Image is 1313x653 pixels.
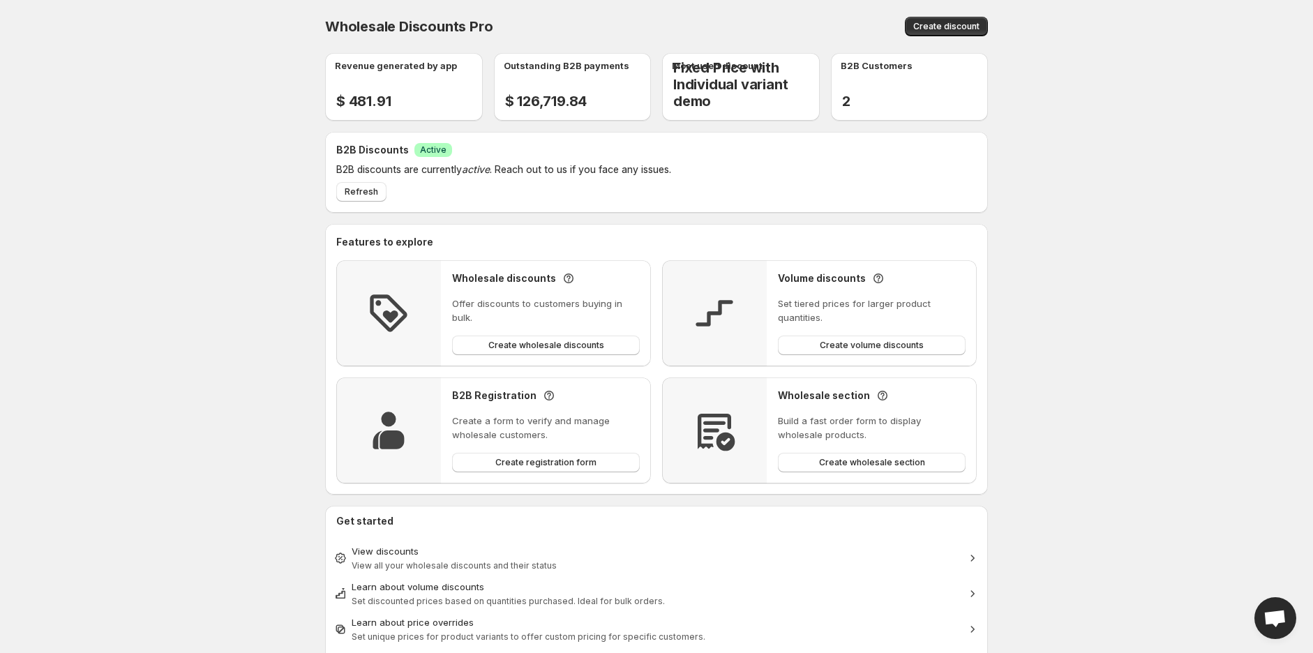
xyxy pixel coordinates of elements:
[352,580,961,594] div: Learn about volume discounts
[692,408,737,453] img: Feature Icon
[352,544,961,558] div: View discounts
[505,93,652,110] h2: $ 126,719.84
[336,235,977,249] h2: Features to explore
[335,59,457,73] p: Revenue generated by app
[336,182,387,202] button: Refresh
[452,414,640,442] p: Create a form to verify and manage wholesale customers.
[1254,597,1296,639] div: Open chat
[673,59,820,110] h2: Fixed Price with Individual variant demo
[819,457,925,468] span: Create wholesale section
[352,560,557,571] span: View all your wholesale discounts and their status
[352,615,961,629] div: Learn about price overrides
[462,163,490,175] em: active
[913,21,980,32] span: Create discount
[488,340,604,351] span: Create wholesale discounts
[692,291,737,336] img: Feature Icon
[345,186,378,197] span: Refresh
[452,271,556,285] h3: Wholesale discounts
[352,596,665,606] span: Set discounted prices based on quantities purchased. Ideal for bulk orders.
[325,18,493,35] span: Wholesale Discounts Pro
[452,453,640,472] button: Create registration form
[366,291,411,336] img: Feature Icon
[504,59,629,73] p: Outstanding B2B payments
[778,336,966,355] button: Create volume discounts
[820,340,924,351] span: Create volume discounts
[778,414,966,442] p: Build a fast order form to display wholesale products.
[778,271,866,285] h3: Volume discounts
[841,59,913,73] p: B2B Customers
[420,144,447,156] span: Active
[366,408,411,453] img: Feature Icon
[905,17,988,36] button: Create discount
[778,453,966,472] button: Create wholesale section
[336,143,409,157] h2: B2B Discounts
[452,297,640,324] p: Offer discounts to customers buying in bulk.
[336,93,483,110] h2: $ 481.91
[352,631,705,642] span: Set unique prices for product variants to offer custom pricing for specific customers.
[336,514,977,528] h2: Get started
[452,389,537,403] h3: B2B Registration
[778,389,870,403] h3: Wholesale section
[336,163,893,177] p: B2B discounts are currently . Reach out to us if you face any issues.
[452,336,640,355] button: Create wholesale discounts
[842,93,989,110] h2: 2
[495,457,597,468] span: Create registration form
[778,297,966,324] p: Set tiered prices for larger product quantities.
[672,59,763,73] p: Most used discount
